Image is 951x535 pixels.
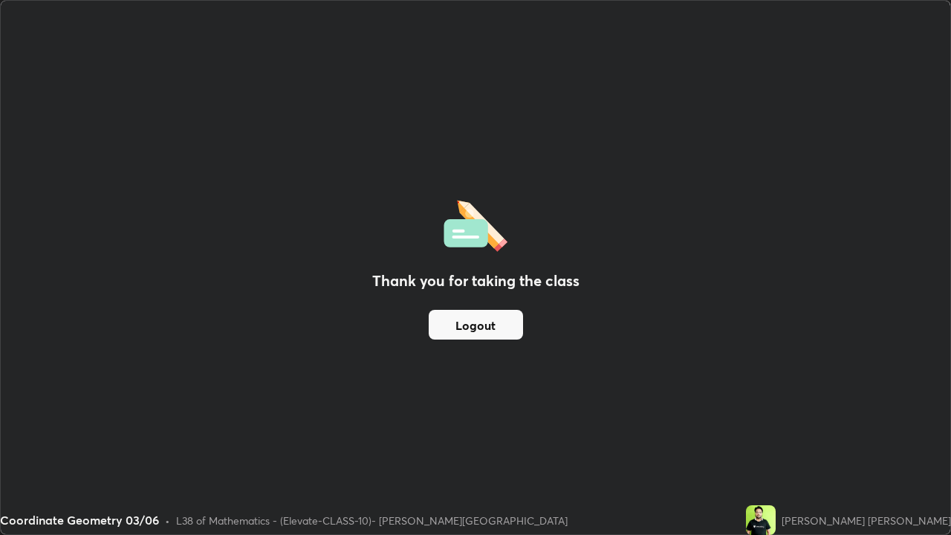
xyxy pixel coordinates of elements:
[165,513,170,528] div: •
[176,513,568,528] div: L38 of Mathematics - (Elevate-CLASS-10)- [PERSON_NAME][GEOGRAPHIC_DATA]
[429,310,523,340] button: Logout
[782,513,951,528] div: [PERSON_NAME] [PERSON_NAME]
[372,270,580,292] h2: Thank you for taking the class
[746,505,776,535] img: e4ec1320ab734f459035676c787235b3.jpg
[444,195,507,252] img: offlineFeedback.1438e8b3.svg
